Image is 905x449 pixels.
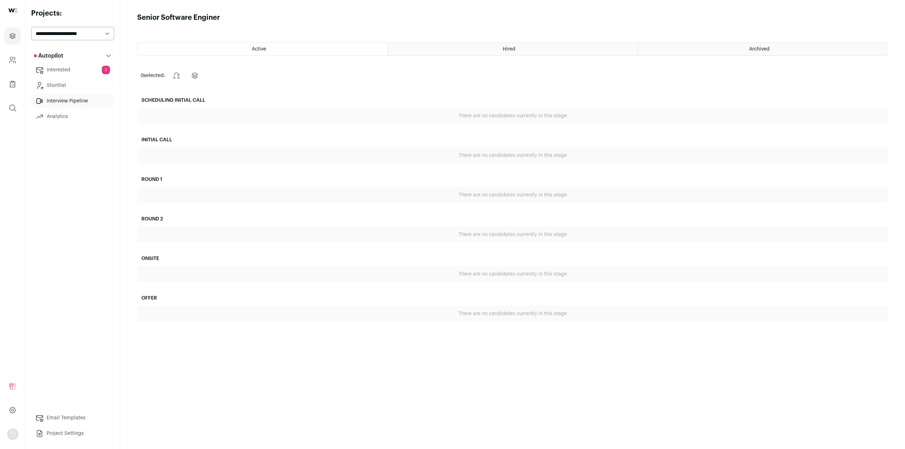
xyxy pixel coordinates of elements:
[141,73,144,78] span: 0
[31,411,114,425] a: Email Templates
[137,251,888,266] h2: Onsite
[102,66,110,74] span: 3
[137,187,888,203] div: There are no candidates currently in this stage
[137,13,220,23] h1: Senior Software Enginer
[137,306,888,321] div: There are no candidates currently in this stage
[7,429,18,440] button: Open dropdown
[168,67,185,84] button: Change stage
[8,8,17,12] img: wellfound-shorthand-0d5821cbd27db2630d0214b213865d53afaa358527fdda9d0ea32b1df1b89c2c.svg
[137,148,888,163] div: There are no candidates currently in this stage
[137,227,888,242] div: There are no candidates currently in this stage
[137,108,888,124] div: There are no candidates currently in this stage
[141,72,165,79] span: selected:
[638,43,888,55] a: Archived
[137,211,888,227] h2: Round 2
[31,63,114,77] a: Interested3
[4,52,21,69] a: Company and ATS Settings
[31,8,114,18] h2: Projects:
[4,28,21,45] a: Projects
[31,78,114,93] a: Shortlist
[749,47,770,52] span: Archived
[31,94,114,108] a: Interview Pipeline
[503,47,515,52] span: Hired
[137,93,888,108] h2: Scheduling Initial Call
[137,266,888,282] div: There are no candidates currently in this stage
[7,429,18,440] img: nopic.png
[31,426,114,441] a: Project Settings
[137,172,888,187] h2: Round 1
[137,132,888,148] h2: Initial Call
[137,290,888,306] h2: Offer
[252,47,266,52] span: Active
[388,43,637,55] a: Hired
[4,76,21,93] a: Company Lists
[34,52,63,60] p: Autopilot
[31,110,114,124] a: Analytics
[31,49,114,63] button: Autopilot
